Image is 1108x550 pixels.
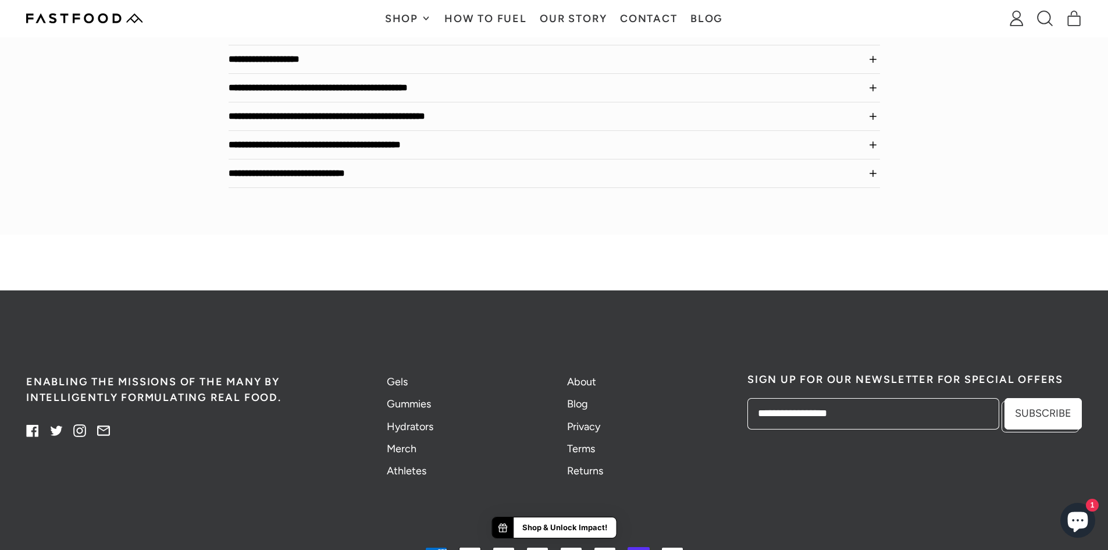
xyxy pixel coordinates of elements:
a: Returns [567,464,603,477]
a: Merch [387,442,416,455]
svg: Collapse/Expand [866,52,880,66]
svg: Collapse/Expand [866,166,880,180]
span: Shop [385,13,421,24]
svg: Collapse/Expand [866,138,880,152]
svg: Collapse/Expand [866,81,880,95]
inbox-online-store-chat: Shopify online store chat [1057,503,1099,541]
a: Terms [567,442,595,455]
h2: Sign up for our newsletter for special offers [747,374,1082,385]
img: Fastfood [26,13,142,23]
a: Athletes [387,464,426,477]
h5: Enabling the missions of the many by intelligently formulating real food. [26,374,361,406]
a: About [567,375,596,388]
a: Privacy [567,420,600,433]
a: Blog [567,398,588,410]
svg: Collapse/Expand [866,109,880,123]
a: Hydrators [387,420,433,433]
button: Subscribe [1004,398,1082,430]
a: Gels [387,375,408,388]
a: Gummies [387,398,431,410]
